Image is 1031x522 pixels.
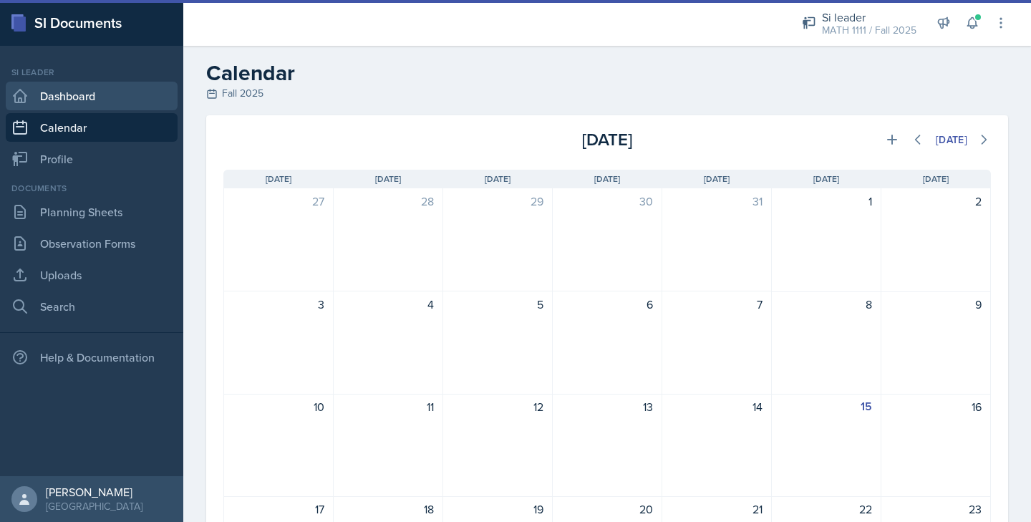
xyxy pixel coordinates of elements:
div: Documents [6,182,178,195]
div: 2 [890,193,982,210]
div: 28 [342,193,434,210]
span: [DATE] [813,173,839,185]
div: 18 [342,501,434,518]
span: [DATE] [375,173,401,185]
h2: Calendar [206,60,1008,86]
div: 15 [780,398,872,415]
div: 21 [671,501,763,518]
div: 30 [561,193,653,210]
div: 14 [671,398,763,415]
a: Planning Sheets [6,198,178,226]
div: 20 [561,501,653,518]
div: Fall 2025 [206,86,1008,101]
div: 22 [780,501,872,518]
div: 9 [890,296,982,313]
div: 29 [452,193,543,210]
div: 31 [671,193,763,210]
div: 8 [780,296,872,313]
div: 12 [452,398,543,415]
div: Si leader [822,9,916,26]
div: 23 [890,501,982,518]
a: Search [6,292,178,321]
div: MATH 1111 / Fall 2025 [822,23,916,38]
div: [PERSON_NAME] [46,485,142,499]
a: Uploads [6,261,178,289]
div: 1 [780,193,872,210]
div: 5 [452,296,543,313]
div: 16 [890,398,982,415]
div: [DATE] [479,127,735,153]
div: 3 [233,296,324,313]
div: 11 [342,398,434,415]
a: Dashboard [6,82,178,110]
div: Si leader [6,66,178,79]
div: [DATE] [936,134,967,145]
div: 7 [671,296,763,313]
span: [DATE] [704,173,730,185]
a: Profile [6,145,178,173]
a: Calendar [6,113,178,142]
div: 19 [452,501,543,518]
div: 4 [342,296,434,313]
div: 13 [561,398,653,415]
div: 10 [233,398,324,415]
span: [DATE] [266,173,291,185]
div: 27 [233,193,324,210]
div: Help & Documentation [6,343,178,372]
span: [DATE] [923,173,949,185]
span: [DATE] [485,173,510,185]
a: Observation Forms [6,229,178,258]
div: 6 [561,296,653,313]
div: [GEOGRAPHIC_DATA] [46,499,142,513]
span: [DATE] [594,173,620,185]
div: 17 [233,501,324,518]
button: [DATE] [926,127,977,152]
